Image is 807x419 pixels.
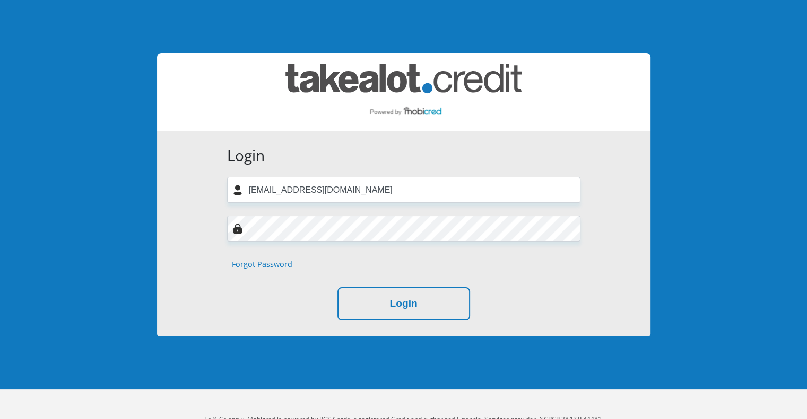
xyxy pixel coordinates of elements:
[232,258,292,270] a: Forgot Password
[227,147,580,165] h3: Login
[285,64,522,120] img: takealot_credit logo
[232,224,243,234] img: Image
[232,185,243,195] img: user-icon image
[337,287,470,320] button: Login
[227,177,580,203] input: Username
